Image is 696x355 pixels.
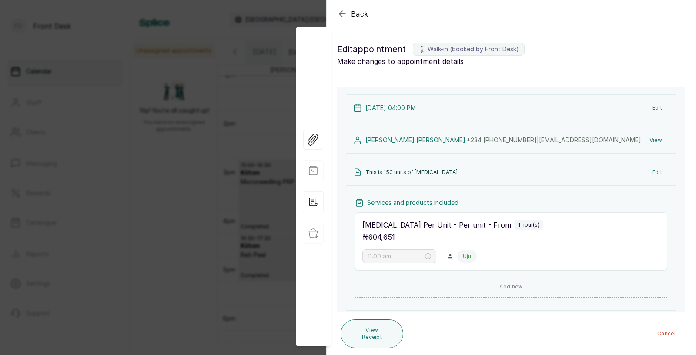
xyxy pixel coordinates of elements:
[341,319,403,348] button: View Receipt
[365,136,641,144] p: [PERSON_NAME] [PERSON_NAME] ·
[645,164,669,180] button: Edit
[467,136,641,144] span: +234 ‪ [PHONE_NUMBER]‬ | [EMAIL_ADDRESS][DOMAIN_NAME]
[645,100,669,116] button: Edit
[365,104,416,112] p: [DATE] 04:00 PM
[518,221,539,228] p: 1 hour(s)
[362,220,511,230] p: [MEDICAL_DATA] Per Unit - Per unit - From
[365,169,458,176] p: This is 150 units of [MEDICAL_DATA]
[368,233,395,241] span: 604,651
[337,42,406,56] span: Edit appointment
[337,56,685,67] p: Make changes to appointment details
[337,9,368,19] button: Back
[368,251,423,261] input: Select time
[642,132,669,148] button: View
[362,232,395,242] p: ₦
[367,198,458,207] p: Services and products included
[463,253,471,260] p: Uju
[650,326,683,342] button: Cancel
[351,9,368,19] span: Back
[413,43,525,56] label: 🚶 Walk-in (booked by Front Desk)
[355,276,667,298] button: Add new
